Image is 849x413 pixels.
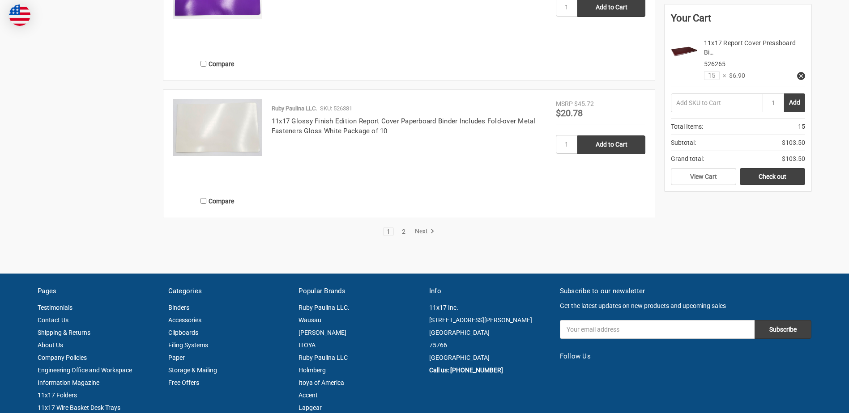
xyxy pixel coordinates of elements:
[299,286,420,296] h5: Popular Brands
[272,117,536,135] a: 11x17 Glossy Finish Edition Report Cover Paperboard Binder Includes Fold-over Metal Fasteners Glo...
[782,138,805,147] span: $103.50
[560,320,755,339] input: Your email address
[9,4,30,26] img: duty and tax information for United States
[726,71,745,80] span: $6.90
[320,104,352,113] p: SKU: 526381
[671,138,696,147] span: Subtotal:
[671,11,805,32] div: Your Cart
[429,301,550,364] address: 11x17 Inc. [STREET_ADDRESS][PERSON_NAME] [GEOGRAPHIC_DATA] 75766 [GEOGRAPHIC_DATA]
[168,367,217,374] a: Storage & Mailing
[272,104,317,113] p: Ruby Paulina LLC.
[201,198,206,204] input: Compare
[740,168,805,185] a: Check out
[173,194,262,208] label: Compare
[173,99,262,156] img: 11x17 Glossy Finish Edition Report Cover Paperboard Binder Includes Fold-over Metal Fasteners Glo...
[429,367,503,374] a: Call us: [PHONE_NUMBER]
[38,304,73,311] a: Testimonials
[201,61,206,67] input: Compare
[168,286,290,296] h5: Categories
[38,404,120,411] a: 11x17 Wire Basket Desk Trays
[720,71,726,80] span: ×
[574,100,594,107] span: $45.72
[560,301,811,311] p: Get the latest updates on new products and upcoming sales
[38,286,159,296] h5: Pages
[168,379,199,386] a: Free Offers
[299,404,322,411] a: Lapgear
[671,38,698,65] img: 11x17 Report Cover Pressboard Binder Linen PaperBoard Panels includes Fold-over Metal Fastener Ag...
[784,93,805,112] button: Add
[38,329,90,336] a: Shipping & Returns
[429,286,550,296] h5: Info
[173,99,262,189] a: 11x17 Glossy Finish Edition Report Cover Paperboard Binder Includes Fold-over Metal Fasteners Glo...
[782,154,805,164] span: $103.50
[299,316,321,324] a: Wausau
[299,379,344,386] a: Itoya of America
[399,228,409,235] a: 2
[704,39,796,56] a: 11x17 Report Cover Pressboard Bi…
[671,93,763,112] input: Add SKU to Cart
[38,392,77,399] a: 11x17 Folders
[168,341,208,349] a: Filing Systems
[299,354,348,361] a: Ruby Paulina LLC
[384,228,393,235] a: 1
[798,122,805,131] span: 15
[168,316,201,324] a: Accessories
[38,341,63,349] a: About Us
[38,316,68,324] a: Contact Us
[168,354,185,361] a: Paper
[173,56,262,71] label: Compare
[704,60,725,67] span: 526265
[299,329,346,336] a: [PERSON_NAME]
[671,168,736,185] a: View Cart
[168,304,189,311] a: Binders
[38,367,132,386] a: Engineering Office and Workspace Information Magazine
[299,392,318,399] a: Accent
[560,286,811,296] h5: Subscribe to our newsletter
[168,329,198,336] a: Clipboards
[671,154,704,164] span: Grand total:
[577,135,645,154] input: Add to Cart
[299,304,350,311] a: Ruby Paulina LLC.
[755,320,811,339] input: Subscribe
[299,367,326,374] a: Holmberg
[412,228,435,236] a: Next
[560,351,811,362] h5: Follow Us
[671,122,703,131] span: Total Items:
[556,108,583,118] span: $20.78
[38,354,87,361] a: Company Policies
[299,341,316,349] a: ITOYA
[556,99,573,109] div: MSRP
